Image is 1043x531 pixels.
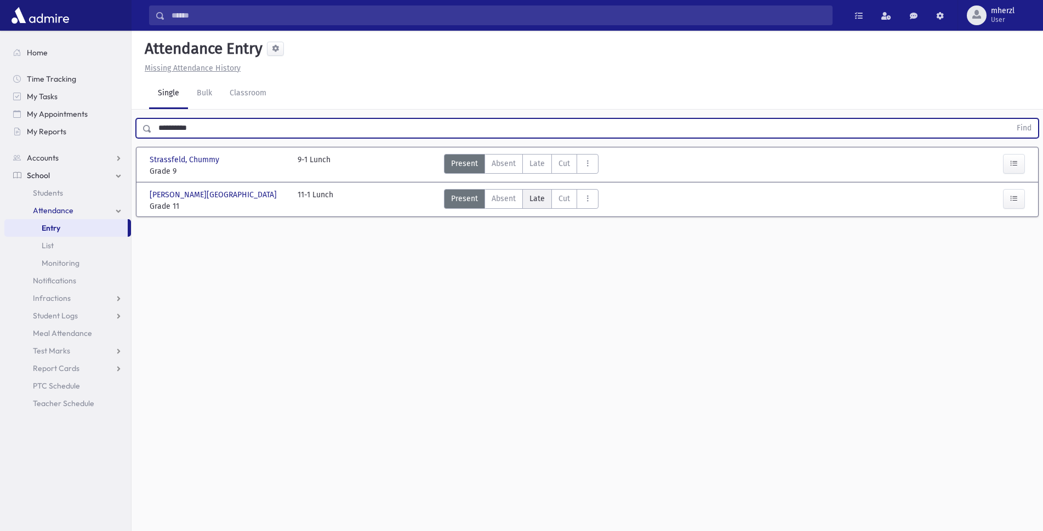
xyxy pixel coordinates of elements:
span: Accounts [27,153,59,163]
a: Bulk [188,78,221,109]
a: My Tasks [4,88,131,105]
span: Attendance [33,205,73,215]
span: Infractions [33,293,71,303]
img: AdmirePro [9,4,72,26]
span: Time Tracking [27,74,76,84]
span: Present [451,193,478,204]
span: PTC Schedule [33,381,80,391]
span: Grade 11 [150,201,287,212]
a: Single [149,78,188,109]
a: Teacher Schedule [4,395,131,412]
span: Test Marks [33,346,70,356]
span: School [27,170,50,180]
a: School [4,167,131,184]
a: Entry [4,219,128,237]
span: Teacher Schedule [33,398,94,408]
span: Cut [558,193,570,204]
a: Monitoring [4,254,131,272]
span: Cut [558,158,570,169]
span: Monitoring [42,258,79,268]
a: Students [4,184,131,202]
a: PTC Schedule [4,377,131,395]
span: Absent [492,158,516,169]
span: Late [529,158,545,169]
a: Missing Attendance History [140,64,241,73]
a: Home [4,44,131,61]
a: My Appointments [4,105,131,123]
h5: Attendance Entry [140,39,263,58]
div: AttTypes [444,154,599,177]
span: Notifications [33,276,76,286]
a: List [4,237,131,254]
input: Search [165,5,832,25]
a: Infractions [4,289,131,307]
span: Grade 9 [150,165,287,177]
a: Notifications [4,272,131,289]
span: My Appointments [27,109,88,119]
span: Report Cards [33,363,79,373]
span: Meal Attendance [33,328,92,338]
span: My Reports [27,127,66,136]
u: Missing Attendance History [145,64,241,73]
a: Accounts [4,149,131,167]
span: List [42,241,54,250]
a: Attendance [4,202,131,219]
span: My Tasks [27,92,58,101]
a: Student Logs [4,307,131,324]
div: 11-1 Lunch [298,189,333,212]
span: Entry [42,223,60,233]
span: Students [33,188,63,198]
span: Home [27,48,48,58]
div: 9-1 Lunch [298,154,330,177]
span: Student Logs [33,311,78,321]
span: [PERSON_NAME][GEOGRAPHIC_DATA] [150,189,279,201]
a: Classroom [221,78,275,109]
a: Meal Attendance [4,324,131,342]
a: Time Tracking [4,70,131,88]
span: User [991,15,1014,24]
span: mherzl [991,7,1014,15]
span: Strassfeld, Chummy [150,154,221,165]
a: My Reports [4,123,131,140]
span: Present [451,158,478,169]
button: Find [1010,119,1038,138]
span: Absent [492,193,516,204]
a: Test Marks [4,342,131,359]
div: AttTypes [444,189,599,212]
span: Late [529,193,545,204]
a: Report Cards [4,359,131,377]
